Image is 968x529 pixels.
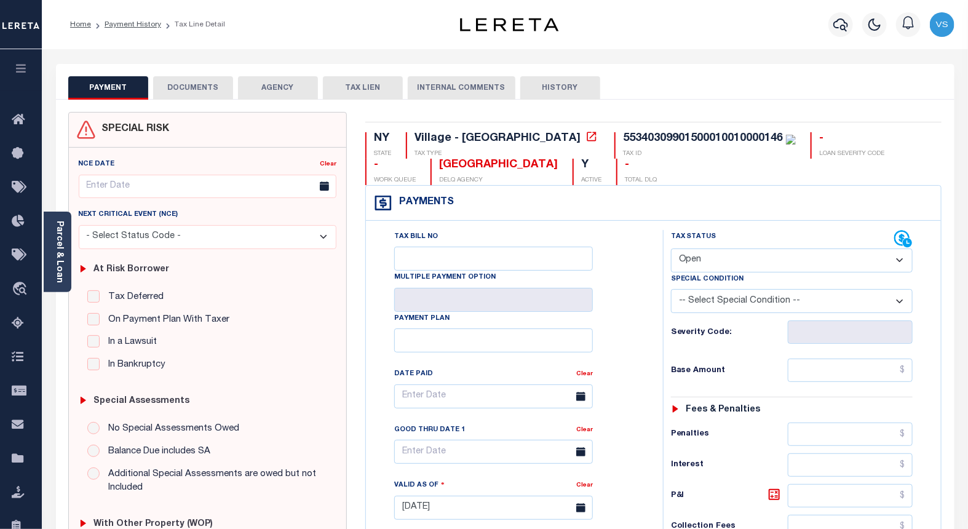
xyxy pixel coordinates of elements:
[576,371,593,377] a: Clear
[625,176,657,185] p: TOTAL DLQ
[788,359,913,382] input: $
[102,422,239,436] label: No Special Assessments Owed
[623,149,796,159] p: TAX ID
[786,135,796,145] img: check-icon-green.svg
[374,159,416,172] div: -
[576,427,593,433] a: Clear
[788,453,913,477] input: $
[671,274,744,285] label: Special Condition
[70,21,91,28] a: Home
[408,76,515,100] button: INTERNAL COMMENTS
[439,176,558,185] p: DELQ AGENCY
[581,159,601,172] div: Y
[96,124,170,135] h4: SPECIAL RISK
[102,467,328,495] label: Additional Special Assessments are owed but not Included
[581,176,601,185] p: ACTIVE
[520,76,600,100] button: HISTORY
[320,161,336,167] a: Clear
[105,21,161,28] a: Payment History
[93,396,189,407] h6: Special Assessments
[394,479,445,491] label: Valid as Of
[79,175,337,199] input: Enter Date
[671,487,788,504] h6: P&I
[686,405,760,415] h6: Fees & Penalties
[671,328,788,338] h6: Severity Code:
[102,445,210,459] label: Balance Due includes SA
[394,314,450,324] label: Payment Plan
[393,197,454,209] h4: Payments
[460,18,558,31] img: logo-dark.svg
[102,290,164,304] label: Tax Deferred
[161,19,225,30] li: Tax Line Detail
[819,149,884,159] p: LOAN SEVERITY CODE
[394,384,593,408] input: Enter Date
[819,132,884,146] div: -
[12,282,31,298] i: travel_explore
[930,12,954,37] img: svg+xml;base64,PHN2ZyB4bWxucz0iaHR0cDovL3d3dy53My5vcmcvMjAwMC9zdmciIHBvaW50ZXItZXZlbnRzPSJub25lIi...
[102,313,229,327] label: On Payment Plan With Taxer
[374,132,391,146] div: NY
[79,159,115,170] label: NCE Date
[415,133,581,144] div: Village - [GEOGRAPHIC_DATA]
[788,423,913,446] input: $
[238,76,318,100] button: AGENCY
[394,232,438,242] label: Tax Bill No
[623,133,783,144] div: 55340309901500010010000146
[102,335,157,349] label: In a Lawsuit
[394,425,465,436] label: Good Thru Date 1
[79,210,178,220] label: Next Critical Event (NCE)
[788,484,913,507] input: $
[394,496,593,520] input: Enter Date
[93,264,169,275] h6: At Risk Borrower
[576,482,593,488] a: Clear
[394,272,496,283] label: Multiple Payment Option
[394,440,593,464] input: Enter Date
[323,76,403,100] button: TAX LIEN
[374,149,391,159] p: STATE
[415,149,600,159] p: TAX TYPE
[374,176,416,185] p: WORK QUEUE
[671,366,788,376] h6: Base Amount
[671,460,788,470] h6: Interest
[625,159,657,172] div: -
[439,159,558,172] div: [GEOGRAPHIC_DATA]
[153,76,233,100] button: DOCUMENTS
[68,76,148,100] button: PAYMENT
[671,429,788,439] h6: Penalties
[671,232,716,242] label: Tax Status
[102,358,165,372] label: In Bankruptcy
[55,221,63,283] a: Parcel & Loan
[394,369,433,380] label: Date Paid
